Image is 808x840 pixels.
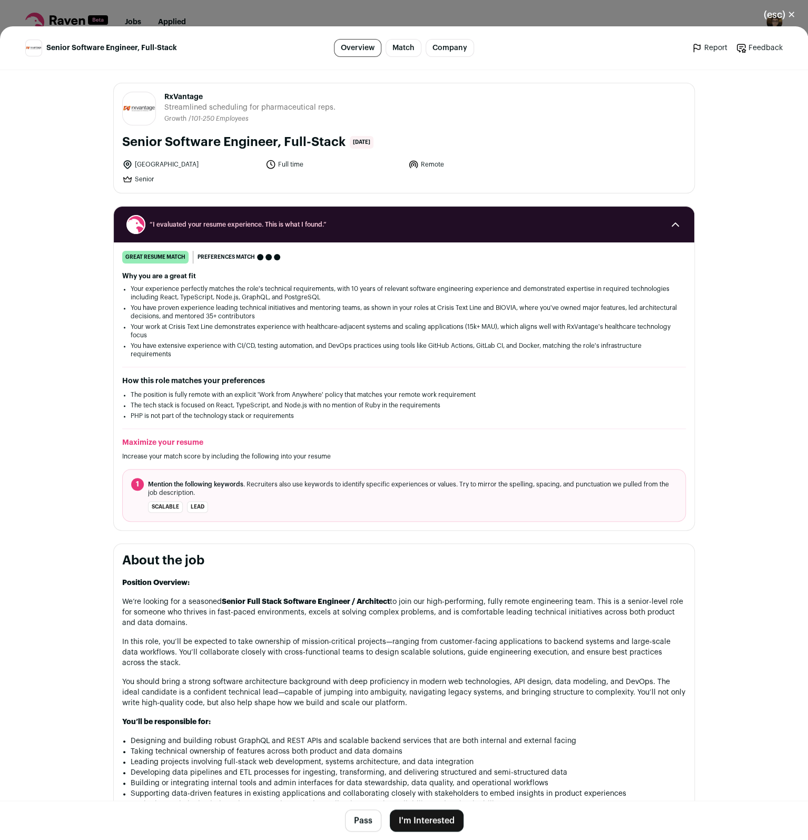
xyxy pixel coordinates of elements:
[122,718,211,726] strong: You’ll be responsible for:
[736,43,783,53] a: Feedback
[150,220,658,229] span: “I evaluated your resume experience. This is what I found.”
[131,746,686,757] li: Taking technical ownership of features across both product and data domains
[122,251,189,263] div: great resume match
[386,39,421,57] a: Match
[692,43,727,53] a: Report
[131,799,686,809] li: Designing technical solutions that support large-scale application growth, availability, and main...
[122,159,259,170] li: [GEOGRAPHIC_DATA]
[131,390,677,399] li: The position is fully remote with an explicit 'Work from Anywhere' policy that matches your remot...
[131,736,686,746] li: Designing and building robust GraphQL and REST APIs and scalable backend services that are both i...
[148,480,677,497] span: . Recruiters also use keywords to identify specific experiences or values. Try to mirror the spel...
[122,134,346,151] h1: Senior Software Engineer, Full-Stack
[751,3,808,26] button: Close modal
[390,809,464,832] button: I'm Interested
[122,579,190,587] strong: Position Overview:
[26,46,42,49] img: 1f9958bde26d3e4cd89f6c5ac529b5acafdd0060d66cdd10a21d15c927b32369.jpg
[408,159,545,170] li: Remote
[426,39,474,57] a: Company
[131,401,677,409] li: The tech stack is focused on React, TypeScript, and Node.js with no mention of Ruby in the requir...
[131,285,677,301] li: Your experience perfectly matches the role's technical requirements, with 10 years of relevant so...
[131,412,677,420] li: PHP is not part of the technology stack or requirements
[122,677,686,708] p: You should bring a strong software architecture background with deep proficiency in modern web te...
[164,92,336,102] span: RxVantage
[131,757,686,767] li: Leading projects involving full-stack web development, systems architecture, and data integration
[131,778,686,788] li: Building or integrating internal tools and admin interfaces for data stewardship, data quality, a...
[350,136,373,149] span: [DATE]
[122,552,686,569] h2: About the job
[222,598,390,605] strong: Senior Full Stack Software Engineer / Architect
[131,323,677,339] li: Your work at Crisis Text Line demonstrates experience with healthcare-adjacent systems and scalin...
[122,597,686,628] p: We’re looking for a seasoned to join our high-performing, fully remote engineering team. This is ...
[122,637,686,668] p: In this role, you’ll be expected to take ownership of mission-critical projects—ranging from cust...
[122,437,686,448] h2: Maximize your resume
[131,767,686,778] li: Developing data pipelines and ETL processes for ingesting, transforming, and delivering structure...
[148,481,243,487] span: Mention the following keywords
[187,501,208,513] li: lead
[122,272,686,280] h2: Why you are a great fit
[191,115,249,122] span: 101-250 Employees
[122,174,259,184] li: Senior
[189,115,249,123] li: /
[131,304,677,320] li: You have proven experience leading technical initiatives and mentoring teams, as shown in your ro...
[122,376,686,386] h2: How this role matches your preferences
[164,102,336,113] span: Streamlined scheduling for pharmaceutical reps.
[345,809,381,832] button: Pass
[148,501,183,513] li: scalable
[131,788,686,799] li: Supporting data-driven features in existing applications and collaborating closely with stakehold...
[131,478,144,491] span: 1
[198,252,255,262] span: Preferences match
[131,341,677,358] li: You have extensive experience with CI/CD, testing automation, and DevOps practices using tools li...
[164,115,189,123] li: Growth
[334,39,381,57] a: Overview
[123,105,155,111] img: 1f9958bde26d3e4cd89f6c5ac529b5acafdd0060d66cdd10a21d15c927b32369.jpg
[122,452,686,461] p: Increase your match score by including the following into your resume
[265,159,402,170] li: Full time
[46,43,177,53] span: Senior Software Engineer, Full-Stack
